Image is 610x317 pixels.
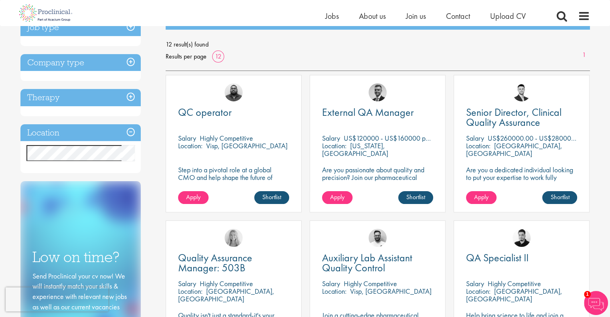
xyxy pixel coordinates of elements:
a: Apply [322,191,353,204]
a: Quality Assurance Manager: 503B [178,253,289,273]
span: QC operator [178,105,232,119]
p: [GEOGRAPHIC_DATA], [GEOGRAPHIC_DATA] [466,287,562,303]
p: Step into a pivotal role at a global CMO and help shape the future of healthcare manufacturing. [178,166,289,189]
p: Visp, [GEOGRAPHIC_DATA] [350,287,432,296]
p: Are you a dedicated individual looking to put your expertise to work fully flexibly in a remote p... [466,166,577,204]
span: 1 [584,291,591,298]
p: Highly Competitive [488,279,541,288]
span: Salary [466,133,484,143]
h3: Company type [20,54,141,71]
p: Visp, [GEOGRAPHIC_DATA] [206,141,288,150]
p: [GEOGRAPHIC_DATA], [GEOGRAPHIC_DATA] [466,141,562,158]
a: Senior Director, Clinical Quality Assurance [466,107,577,127]
span: Salary [466,279,484,288]
span: Auxiliary Lab Assistant Quality Control [322,251,412,275]
img: Ashley Bennett [225,83,243,101]
span: Location: [178,287,203,296]
a: Apply [178,191,209,204]
p: Highly Competitive [200,133,253,143]
img: Emile De Beer [369,229,387,247]
span: Salary [178,279,196,288]
a: External QA Manager [322,107,433,117]
p: Highly Competitive [200,279,253,288]
span: QA Specialist II [466,251,529,265]
a: Shortlist [254,191,289,204]
span: Apply [330,193,345,201]
a: About us [359,11,386,21]
span: Apply [186,193,201,201]
img: Shannon Briggs [225,229,243,247]
p: [US_STATE], [GEOGRAPHIC_DATA] [322,141,388,158]
a: Join us [406,11,426,21]
img: Alex Bill [369,83,387,101]
a: Auxiliary Lab Assistant Quality Control [322,253,433,273]
img: Joshua Godden [513,83,531,101]
a: 12 [212,52,224,61]
p: Highly Competitive [344,279,397,288]
span: Apply [474,193,488,201]
a: Contact [446,11,470,21]
p: [GEOGRAPHIC_DATA], [GEOGRAPHIC_DATA] [178,287,274,303]
img: Chatbot [584,291,608,315]
span: Location: [322,287,347,296]
a: Shortlist [398,191,433,204]
span: 12 result(s) found [166,38,590,50]
a: Jobs [325,11,339,21]
a: QA Specialist II [466,253,577,263]
span: Results per page [166,50,207,63]
span: Senior Director, Clinical Quality Assurance [466,105,561,129]
a: Apply [466,191,497,204]
span: Salary [322,133,340,143]
span: Location: [322,141,347,150]
p: Are you passionate about quality and precision? Join our pharmaceutical client and help ensure to... [322,166,433,204]
span: Location: [466,287,490,296]
span: Quality Assurance Manager: 503B [178,251,252,275]
h3: Low on time? [32,249,129,265]
img: Anderson Maldonado [513,229,531,247]
iframe: reCAPTCHA [6,287,108,311]
span: External QA Manager [322,105,414,119]
h3: Therapy [20,89,141,106]
span: Location: [466,141,490,150]
span: Salary [178,133,196,143]
a: Upload CV [490,11,526,21]
span: Salary [322,279,340,288]
a: 1 [578,50,590,60]
a: Shortlist [542,191,577,204]
p: US$120000 - US$160000 per annum [344,133,451,143]
a: QC operator [178,107,289,117]
h3: Job type [20,19,141,36]
h3: Location [20,124,141,141]
span: Location: [178,141,203,150]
